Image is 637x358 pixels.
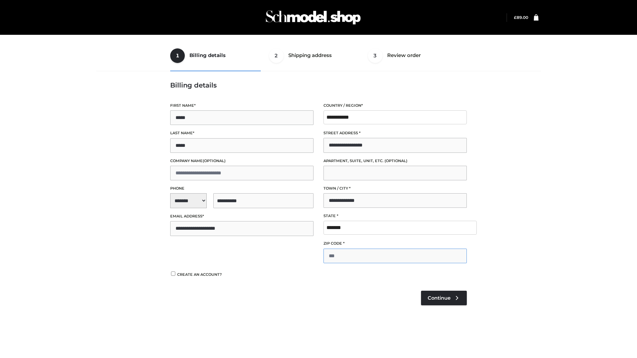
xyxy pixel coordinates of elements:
label: ZIP Code [323,240,467,247]
span: Continue [428,295,451,301]
h3: Billing details [170,81,467,89]
label: Phone [170,185,314,192]
label: Apartment, suite, unit, etc. [323,158,467,164]
a: Continue [421,291,467,305]
span: Create an account? [177,272,222,277]
input: Create an account? [170,271,176,276]
img: Schmodel Admin 964 [263,4,363,30]
bdi: 89.00 [514,15,528,20]
label: Email address [170,213,314,219]
label: First name [170,102,314,109]
label: Company name [170,158,314,164]
span: (optional) [385,158,407,163]
span: £ [514,15,517,20]
label: Town / City [323,185,467,192]
a: £89.00 [514,15,528,20]
label: Street address [323,130,467,136]
label: Last name [170,130,314,136]
label: State [323,213,467,219]
span: (optional) [203,158,226,163]
label: Country / Region [323,102,467,109]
